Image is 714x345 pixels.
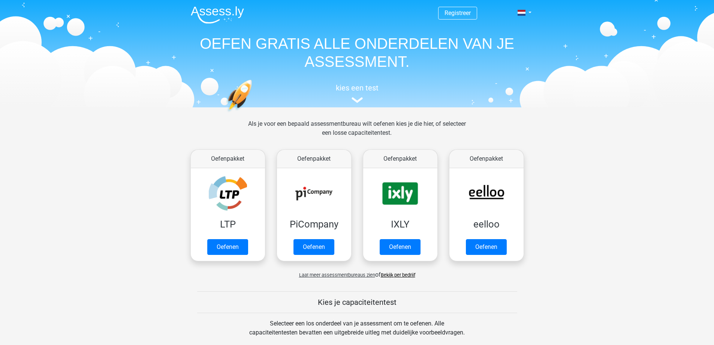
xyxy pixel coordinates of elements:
[197,298,517,307] h5: Kies je capaciteitentest
[380,239,421,255] a: Oefenen
[445,9,471,17] a: Registreer
[185,35,530,71] h1: OEFEN GRATIS ALLE ONDERDELEN VAN JE ASSESSMENT.
[466,239,507,255] a: Oefenen
[242,119,472,146] div: Als je voor een bepaald assessmentbureau wilt oefenen kies je die hier, of selecteer een losse ca...
[299,272,375,278] span: Laat meer assessmentbureaus zien
[293,239,334,255] a: Oefenen
[226,80,281,148] img: oefenen
[185,264,530,279] div: of
[185,83,530,92] h5: kies een test
[191,6,244,24] img: Assessly
[352,97,363,103] img: assessment
[207,239,248,255] a: Oefenen
[185,83,530,103] a: kies een test
[381,272,415,278] a: Bekijk per bedrijf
